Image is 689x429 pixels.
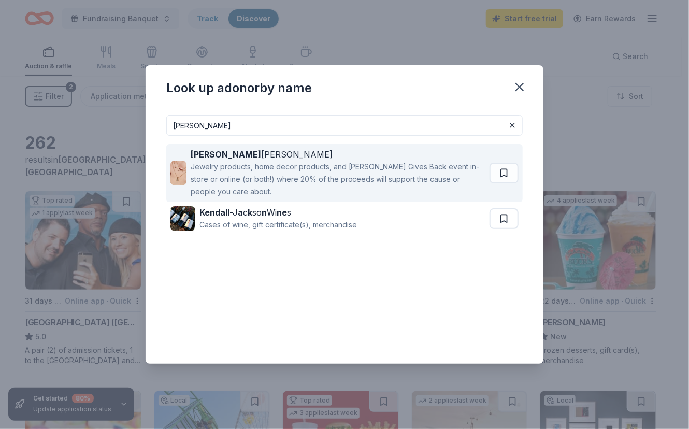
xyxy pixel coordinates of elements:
[199,207,225,218] strong: Kenda
[199,219,357,231] div: Cases of wine, gift certificate(s), merchandise
[170,206,195,231] img: Image for Kendall-Jackson Wines
[248,207,252,218] strong: k
[262,207,267,218] strong: n
[191,161,485,198] div: Jewelry products, home decor products, and [PERSON_NAME] Gives Back event in-store or online (or ...
[166,80,312,96] div: Look up a donor by name
[166,115,523,136] input: Search
[277,207,287,218] strong: ne
[191,148,485,161] div: [PERSON_NAME]
[199,206,357,219] div: ll-J c so Wi s
[170,161,186,185] img: Image for Kendra Scott
[191,149,261,160] strong: [PERSON_NAME]
[238,207,243,218] strong: a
